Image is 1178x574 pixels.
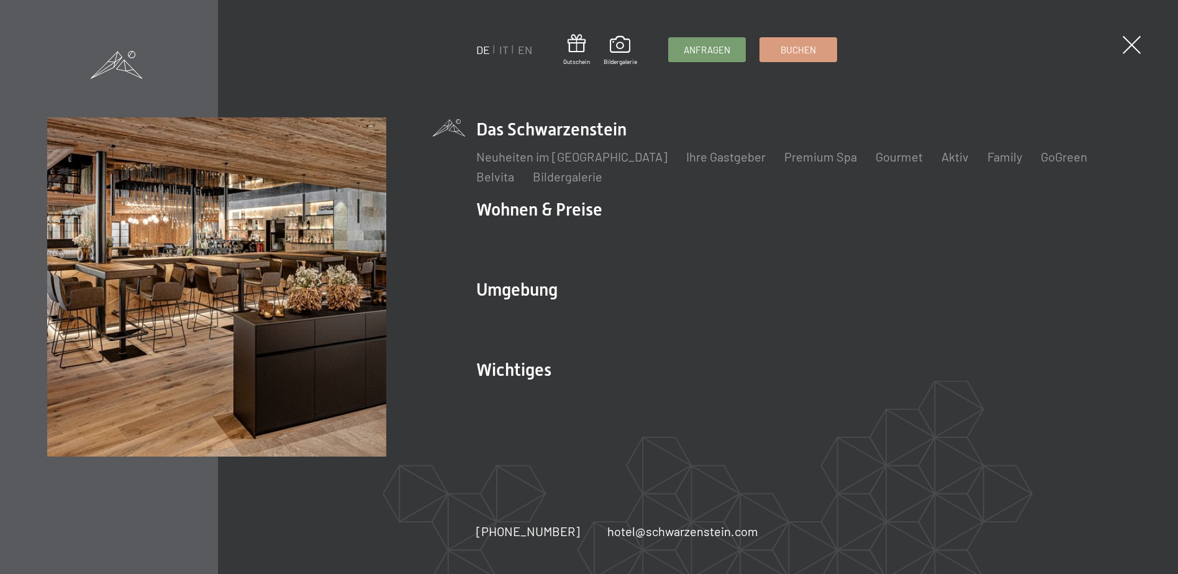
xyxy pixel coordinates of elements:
a: Bildergalerie [604,36,637,66]
a: Gourmet [876,149,923,164]
a: DE [476,43,490,57]
a: Aktiv [941,149,969,164]
a: Bildergalerie [533,169,602,184]
a: Buchen [760,38,836,61]
a: [PHONE_NUMBER] [476,522,580,540]
a: GoGreen [1041,149,1087,164]
a: hotel@schwarzenstein.com [607,522,758,540]
a: IT [499,43,509,57]
span: Anfragen [684,43,730,57]
a: Ihre Gastgeber [686,149,766,164]
span: Buchen [781,43,816,57]
a: Gutschein [563,34,590,66]
a: Anfragen [669,38,745,61]
img: Wellnesshotel Südtirol SCHWARZENSTEIN - Wellnessurlaub in den Alpen, Wandern und Wellness [47,117,386,457]
span: [PHONE_NUMBER] [476,524,580,539]
a: Premium Spa [784,149,857,164]
span: Gutschein [563,57,590,66]
a: EN [518,43,532,57]
a: Belvita [476,169,514,184]
span: Bildergalerie [604,57,637,66]
a: Neuheiten im [GEOGRAPHIC_DATA] [476,149,668,164]
a: Family [987,149,1022,164]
